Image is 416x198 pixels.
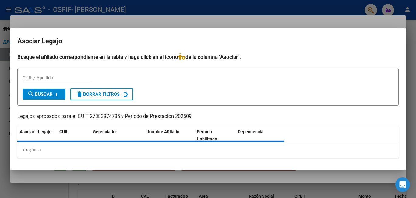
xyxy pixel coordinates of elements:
[36,125,57,146] datatable-header-cell: Legajo
[238,129,263,134] span: Dependencia
[76,90,83,98] mat-icon: delete
[395,177,410,192] div: Open Intercom Messenger
[17,142,399,158] div: 0 registros
[148,129,179,134] span: Nombre Afiliado
[27,92,53,97] span: Buscar
[17,53,399,61] h4: Busque el afiliado correspondiente en la tabla y haga click en el ícono de la columna "Asociar".
[57,125,90,146] datatable-header-cell: CUIL
[23,89,65,100] button: Buscar
[90,125,145,146] datatable-header-cell: Gerenciador
[38,129,51,134] span: Legajo
[145,125,194,146] datatable-header-cell: Nombre Afiliado
[17,113,399,121] p: Legajos aprobados para el CUIT 27383974785 y Período de Prestación 202509
[27,90,35,98] mat-icon: search
[20,129,34,134] span: Asociar
[235,125,284,146] datatable-header-cell: Dependencia
[194,125,235,146] datatable-header-cell: Periodo Habilitado
[17,35,399,47] h2: Asociar Legajo
[70,88,133,100] button: Borrar Filtros
[76,92,120,97] span: Borrar Filtros
[59,129,69,134] span: CUIL
[17,125,36,146] datatable-header-cell: Asociar
[93,129,117,134] span: Gerenciador
[197,129,217,141] span: Periodo Habilitado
